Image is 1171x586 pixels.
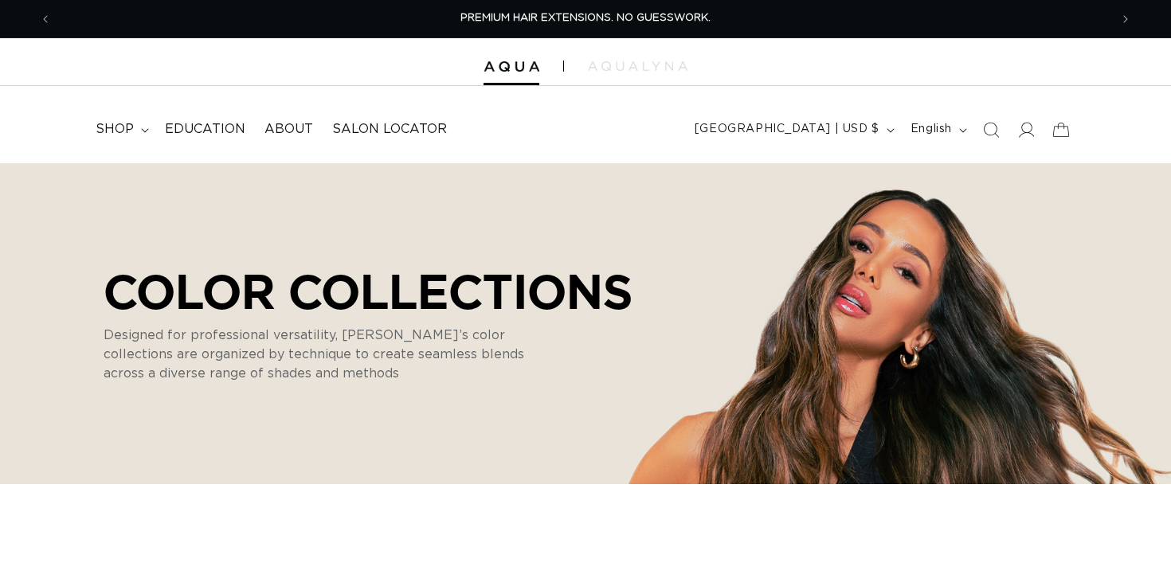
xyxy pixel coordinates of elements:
[588,61,687,71] img: aqualyna.com
[323,111,456,147] a: Salon Locator
[28,4,63,34] button: Previous announcement
[901,115,973,145] button: English
[332,121,447,138] span: Salon Locator
[685,115,901,145] button: [GEOGRAPHIC_DATA] | USD $
[104,264,632,318] p: COLOR COLLECTIONS
[1108,4,1143,34] button: Next announcement
[255,111,323,147] a: About
[973,112,1008,147] summary: Search
[695,121,879,138] span: [GEOGRAPHIC_DATA] | USD $
[104,326,566,383] p: Designed for professional versatility, [PERSON_NAME]’s color collections are organized by techniq...
[484,61,539,72] img: Aqua Hair Extensions
[155,111,255,147] a: Education
[96,121,134,138] span: shop
[165,121,245,138] span: Education
[86,111,155,147] summary: shop
[911,121,952,138] span: English
[264,121,313,138] span: About
[460,13,711,23] span: PREMIUM HAIR EXTENSIONS. NO GUESSWORK.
